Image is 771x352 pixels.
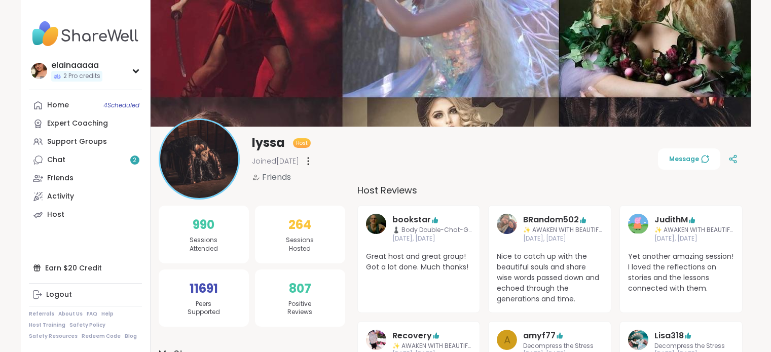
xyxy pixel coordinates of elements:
[628,214,648,234] img: JudithM
[497,214,517,243] a: BRandom502
[47,119,108,129] div: Expert Coaching
[654,330,684,342] a: Lisa318
[252,135,285,151] span: lyssa
[103,101,139,109] span: 4 Scheduled
[252,156,299,166] span: Joined [DATE]
[29,206,142,224] a: Host
[47,100,69,110] div: Home
[497,214,517,234] img: BRandom502
[29,169,142,187] a: Friends
[628,251,734,294] span: Yet another amazing session! I loved the reflections on stories and the lessons connected with them.
[289,280,311,298] span: 807
[366,214,386,243] a: bookstar
[29,96,142,114] a: Home4Scheduled
[366,251,472,272] span: Great host and great group! Got a lot done. Much thanks!
[46,290,72,300] div: Logout
[47,210,64,220] div: Host
[628,330,648,350] img: Lisa318
[628,214,648,243] a: JudithM
[82,333,121,340] a: Redeem Code
[262,171,291,183] span: Friends
[188,300,220,317] span: Peers Supported
[366,330,386,350] img: Recovery
[29,133,142,151] a: Support Groups
[190,280,218,298] span: 11691
[497,251,603,304] span: Nice to catch up with the beautiful souls and share wise words passed down and echoed through the...
[523,226,603,234] span: ✨ AWAKEN WITH BEAUTIFUL SOULS✨
[29,310,54,318] a: Referrals
[31,63,47,79] img: elainaaaaa
[47,191,74,202] div: Activity
[392,234,472,243] span: [DATE], [DATE]
[523,214,579,226] a: BRandom502
[125,333,137,340] a: Blog
[392,342,472,350] span: ✨ AWAKEN WITH BEAUTIFUL SOULS✨
[29,114,142,133] a: Expert Coaching
[29,286,142,304] a: Logout
[101,310,114,318] a: Help
[69,322,105,329] a: Safety Policy
[29,259,142,277] div: Earn $20 Credit
[29,322,65,329] a: Host Training
[29,151,142,169] a: Chat2
[133,156,136,165] span: 2
[286,236,314,253] span: Sessions Hosted
[654,226,734,234] span: ✨ AWAKEN WITH BEAUTIFUL SOULS✨
[190,236,218,253] span: Sessions Attended
[654,342,725,350] span: Decompress the Stress
[523,234,603,243] span: [DATE], [DATE]
[58,310,83,318] a: About Us
[47,137,107,147] div: Support Groups
[288,216,311,234] span: 264
[392,214,431,226] a: bookstar
[87,310,97,318] a: FAQ
[160,120,238,198] img: lyssa
[51,60,102,71] div: elainaaaaa
[654,234,734,243] span: [DATE], [DATE]
[504,332,510,347] span: a
[29,16,142,52] img: ShareWell Nav Logo
[29,333,78,340] a: Safety Resources
[63,72,100,81] span: 2 Pro credits
[523,330,556,342] a: amyf77
[287,300,312,317] span: Positive Reviews
[47,173,74,183] div: Friends
[669,154,709,164] span: Message
[47,155,65,165] div: Chat
[29,187,142,206] a: Activity
[392,226,472,234] span: ♟️ Body Double-Chat-Good Company❤️
[523,342,594,350] span: Decompress the Stress
[366,214,386,234] img: bookstar
[296,139,308,147] span: Host
[193,216,214,234] span: 990
[654,214,688,226] a: JudithM
[392,330,432,342] a: Recovery
[658,148,720,170] button: Message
